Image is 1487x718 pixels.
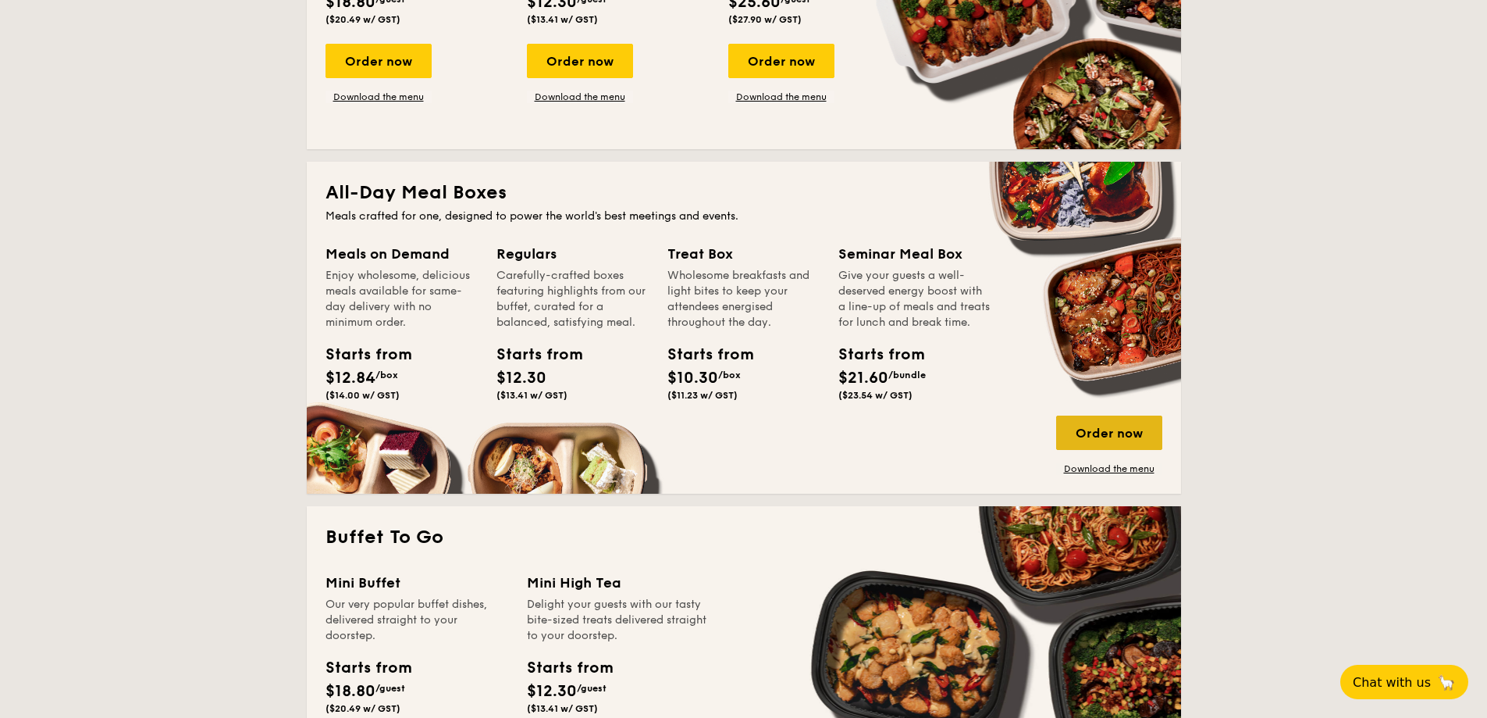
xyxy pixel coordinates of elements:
div: Regulars [496,243,649,265]
span: ($20.49 w/ GST) [326,14,400,25]
div: Treat Box [667,243,820,265]
div: Order now [527,44,633,78]
a: Download the menu [326,91,432,103]
span: ($11.23 w/ GST) [667,390,738,401]
div: Order now [326,44,432,78]
span: ($14.00 w/ GST) [326,390,400,401]
span: /guest [577,683,607,694]
span: 🦙 [1437,673,1456,691]
span: ($13.41 w/ GST) [496,390,567,401]
span: /box [718,370,741,380]
div: Starts from [527,656,612,680]
span: $21.60 [838,369,888,388]
div: Seminar Meal Box [838,243,991,265]
div: Delight your guests with our tasty bite-sized treats delivered straight to your doorstep. [527,597,710,644]
span: ($13.41 w/ GST) [527,703,598,714]
div: Order now [1056,416,1162,450]
div: Starts from [838,343,909,366]
span: Chat with us [1353,675,1431,690]
div: Starts from [667,343,738,366]
div: Enjoy wholesome, delicious meals available for same-day delivery with no minimum order. [326,268,478,330]
span: /bundle [888,370,926,380]
div: Order now [728,44,834,78]
span: $10.30 [667,369,718,388]
span: $18.80 [326,682,375,701]
div: Mini High Tea [527,572,710,594]
div: Carefully-crafted boxes featuring highlights from our buffet, curated for a balanced, satisfying ... [496,268,649,330]
h2: Buffet To Go [326,525,1162,550]
span: ($13.41 w/ GST) [527,14,598,25]
span: ($27.90 w/ GST) [728,14,802,25]
span: ($23.54 w/ GST) [838,390,912,401]
a: Download the menu [1056,463,1162,475]
div: Starts from [326,343,396,366]
div: Starts from [326,656,411,680]
div: Our very popular buffet dishes, delivered straight to your doorstep. [326,597,508,644]
div: Give your guests a well-deserved energy boost with a line-up of meals and treats for lunch and br... [838,268,991,330]
span: /guest [375,683,405,694]
div: Meals crafted for one, designed to power the world's best meetings and events. [326,209,1162,224]
span: /box [375,370,398,380]
span: $12.84 [326,369,375,388]
a: Download the menu [728,91,834,103]
button: Chat with us🦙 [1340,665,1468,699]
div: Mini Buffet [326,572,508,594]
span: ($20.49 w/ GST) [326,703,400,714]
div: Meals on Demand [326,243,478,265]
h2: All-Day Meal Boxes [326,180,1162,205]
a: Download the menu [527,91,633,103]
div: Wholesome breakfasts and light bites to keep your attendees energised throughout the day. [667,268,820,330]
div: Starts from [496,343,567,366]
span: $12.30 [527,682,577,701]
span: $12.30 [496,369,546,388]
